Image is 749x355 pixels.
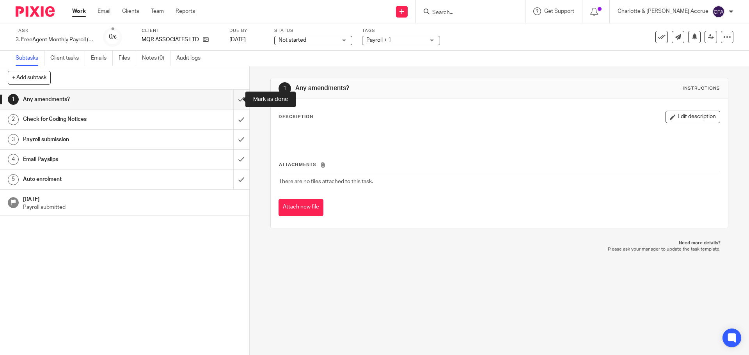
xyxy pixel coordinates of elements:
div: 3. FreeAgent Monthly Payroll (Fixed) [16,36,94,44]
button: + Add subtask [8,71,51,84]
a: Reports [176,7,195,15]
a: Team [151,7,164,15]
label: Task [16,28,94,34]
h1: Payroll submission [23,134,158,145]
h1: [DATE] [23,194,241,203]
div: 5 [8,174,19,185]
a: Clients [122,7,139,15]
label: Tags [362,28,440,34]
h1: Auto enrolment [23,173,158,185]
span: Attachments [279,162,316,167]
p: MQR ASSOCIATES LTD [142,36,199,44]
span: Get Support [544,9,574,14]
p: Description [279,114,313,120]
h1: Any amendments? [295,84,516,92]
a: Email [98,7,110,15]
label: Client [142,28,220,34]
img: svg%3E [712,5,725,18]
h1: Email Payslips [23,154,158,165]
button: Attach new file [279,199,323,216]
input: Search [431,9,502,16]
div: Instructions [683,85,720,92]
a: Notes (0) [142,51,170,66]
span: Not started [279,37,306,43]
h1: Check for Coding Notices [23,113,158,125]
p: Charlotte & [PERSON_NAME] Accrue [618,7,708,15]
div: 1 [8,94,19,105]
div: 2 [8,114,19,125]
small: /6 [112,35,117,39]
span: [DATE] [229,37,246,42]
p: Need more details? [278,240,720,246]
a: Subtasks [16,51,44,66]
a: Audit logs [176,51,206,66]
div: 0 [109,32,117,41]
a: Emails [91,51,113,66]
span: Payroll + 1 [366,37,391,43]
p: Please ask your manager to update the task template. [278,246,720,253]
div: 1 [279,82,291,95]
a: Files [119,51,136,66]
h1: Any amendments? [23,94,158,105]
div: 4 [8,154,19,165]
span: There are no files attached to this task. [279,179,373,184]
a: Work [72,7,86,15]
button: Edit description [666,111,720,123]
label: Due by [229,28,264,34]
div: 3 [8,134,19,145]
label: Status [274,28,352,34]
p: Payroll submitted [23,203,241,211]
a: Client tasks [50,51,85,66]
img: Pixie [16,6,55,17]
